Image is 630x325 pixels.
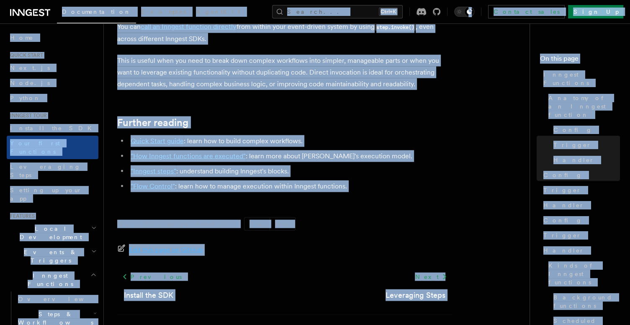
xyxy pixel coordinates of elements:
[7,248,91,265] span: Events & Triggers
[18,296,104,302] span: Overview
[141,8,186,15] span: Examples
[141,23,237,31] a: call an Inngest function directly
[10,64,50,71] span: Next.js
[57,3,136,23] a: Documentation
[129,244,203,256] span: Edit this page on GitHub
[543,186,581,194] span: Trigger
[131,152,246,160] a: "How Inngest functions are executed"
[540,243,620,258] a: Handler
[131,167,176,175] a: "Inngest steps"
[7,213,35,219] span: Features
[10,140,60,155] span: Your first Functions
[386,289,445,301] a: Leveraging Steps
[540,213,620,228] a: Config
[550,122,620,137] a: Config
[131,182,175,190] a: "Flow Control"
[117,269,186,284] a: Previous
[196,8,240,15] span: AgentKit
[10,34,33,42] span: Home
[117,244,203,256] a: Edit this page on GitHub
[545,90,620,122] a: Anatomy of an Inngest function
[7,136,98,159] a: Your first Functions
[548,94,620,119] span: Anatomy of an Inngest function
[543,201,584,209] span: Handler
[550,152,620,168] a: Handler
[131,137,184,145] a: Quick Start guide
[553,293,620,310] span: Background functions
[379,8,398,16] kbd: Ctrl+K
[136,3,191,23] a: Examples
[545,258,620,290] a: Kinds of Inngest functions
[550,290,620,313] a: Background functions
[553,156,594,164] span: Handler
[410,269,452,284] a: Next
[244,218,270,230] button: Yes
[543,216,582,224] span: Config
[10,80,50,86] span: Node.js
[7,112,47,119] span: Inngest tour
[10,163,81,178] span: Leveraging Steps
[7,271,90,288] span: Inngest Functions
[272,5,403,18] button: Search...Ctrl+K
[553,126,592,134] span: Config
[7,159,98,183] a: Leveraging Steps
[117,220,234,228] p: Was this page helpful?
[7,52,43,59] span: Quick start
[270,218,295,230] button: No
[15,291,98,307] a: Overview
[540,54,620,67] h4: On this page
[124,289,173,301] a: Install the SDK
[191,3,245,23] a: AgentKit
[10,187,82,202] span: Setting up your app
[375,24,416,31] code: step.invoke()
[540,67,620,90] a: Inngest Functions
[10,95,41,101] span: Python
[543,231,581,240] span: Trigger
[117,55,452,90] p: This is useful when you need to break down complex workflows into simpler, manageable parts or wh...
[540,168,620,183] a: Config
[543,171,582,179] span: Config
[540,228,620,243] a: Trigger
[540,183,620,198] a: Trigger
[488,5,565,18] a: Contact sales
[454,7,474,17] button: Toggle dark mode
[7,221,98,245] button: Local Development
[7,75,98,90] a: Node.js
[7,224,91,241] span: Local Development
[7,183,98,206] a: Setting up your app
[128,150,452,162] li: : learn more about [PERSON_NAME]'s execution model.
[568,5,623,18] a: Sign Up
[117,117,188,129] a: Further reading
[543,246,584,255] span: Handler
[62,8,131,15] span: Documentation
[128,165,452,177] li: : understand building Inngest's blocks.
[548,261,620,286] span: Kinds of Inngest functions
[10,125,97,132] span: Install the SDK
[7,60,98,75] a: Next.js
[128,181,452,192] li: : learn how to manage execution within Inngest functions.
[7,90,98,106] a: Python
[128,135,452,147] li: : learn how to build complex workflows.
[7,30,98,45] a: Home
[7,245,98,268] button: Events & Triggers
[543,70,620,87] span: Inngest Functions
[553,141,591,149] span: Trigger
[7,268,98,291] button: Inngest Functions
[117,21,452,45] p: You can from within your event-driven system by using , even across different Inngest SDKs.
[7,121,98,136] a: Install the SDK
[540,198,620,213] a: Handler
[550,137,620,152] a: Trigger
